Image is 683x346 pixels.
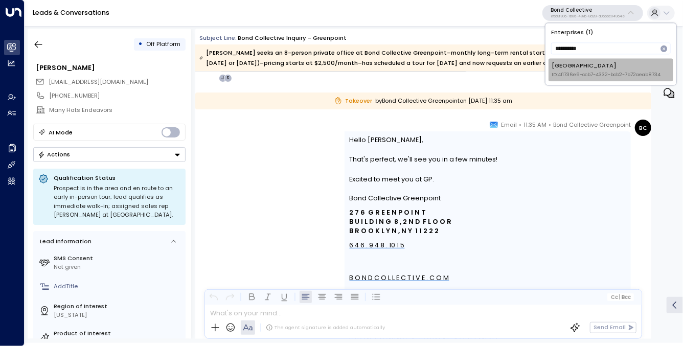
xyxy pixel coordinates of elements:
[224,291,236,303] button: Redo
[49,127,73,137] div: AI Mode
[549,120,551,130] span: •
[138,37,143,52] div: •
[49,106,185,114] div: Many Hats Endeavors
[542,5,643,21] button: Bond Collectivee5c8f306-7b86-487b-8d28-d066bc04964e
[552,71,661,78] span: ID: 4f1736e9-ccb7-4332-bcb2-7b72aeab8734
[611,294,631,300] span: Cc Bcc
[350,154,626,164] div: That's perfect, we'll see you in a few minutes!
[54,254,182,263] label: SMS Consent
[238,34,347,42] div: Bond Collective Inquiry - Greenpoint
[350,273,449,283] a: B O N D C O L L E C T I V E . C O M
[199,48,646,68] div: [PERSON_NAME] seeks an 8-person private office at Bond Collective Greenpoint–monthly long-term re...
[619,294,621,300] span: |
[33,8,109,17] a: Leads & Conversations
[266,324,385,331] div: The agent signature is added automatically
[54,311,182,319] div: [US_STATE]
[33,147,186,162] button: Actions
[54,263,182,271] div: Not given
[350,226,439,235] b: B R O O K L Y N , N Y 1 1 2 2 2
[219,74,227,82] div: J
[199,34,237,42] span: Subject Line:
[523,120,547,130] span: 11:35 AM
[350,135,626,145] div: Hello [PERSON_NAME],
[552,61,661,78] div: [GEOGRAPHIC_DATA]
[146,40,180,48] span: Off Platform
[54,184,180,220] div: Prospect is in the area and en route to an early in-person tour; lead qualifies as immediate walk...
[224,74,232,82] div: S
[350,208,426,217] b: 2 7 6 G R E E N P O I N T
[350,174,626,184] div: Excited to meet you at GP.
[49,78,148,86] span: gp@mhe.fm
[501,120,517,130] span: Email
[334,97,373,105] span: Takeover
[33,147,186,162] div: Button group with a nested menu
[54,282,182,291] div: AddTitle
[54,302,182,311] label: Region of Interest
[208,291,220,303] button: Undo
[38,151,70,158] div: Actions
[49,91,185,100] div: [PHONE_NUMBER]
[350,194,626,203] p: Bond Collective Greenpoint
[551,14,625,18] p: e5c8f306-7b86-487b-8d28-d066bc04964e
[350,241,405,249] font: 6 4 6 . 9 4 8 . 10 1 5
[519,120,521,130] span: •
[49,78,148,86] span: [EMAIL_ADDRESS][DOMAIN_NAME]
[549,27,673,38] p: Enterprises ( 1 )
[635,120,651,136] div: BC
[551,7,625,13] p: Bond Collective
[54,329,182,338] label: Product of Interest
[607,293,634,301] button: Cc|Bcc
[350,217,452,226] b: B U I L D I N G 8 , 2 N D F L O O R
[37,237,92,246] div: Lead Information
[36,63,185,73] div: [PERSON_NAME]
[553,120,631,130] span: Bond Collective Greenpoint
[195,93,651,109] div: by Bond Collective Greenpoint on [DATE] 11:35 am
[54,174,180,182] p: Qualification Status
[350,273,449,282] font: B O N D C O L L E C T I V E . C O M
